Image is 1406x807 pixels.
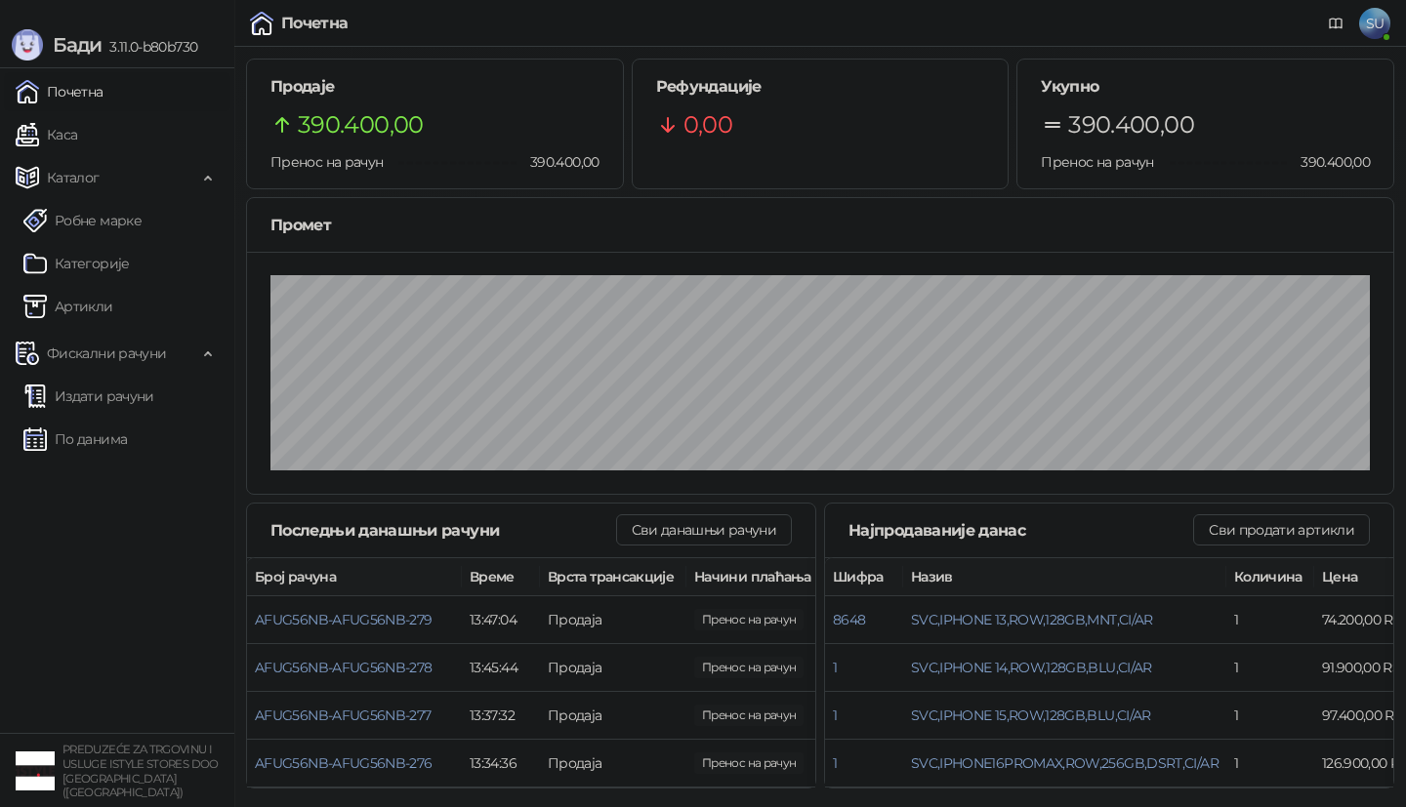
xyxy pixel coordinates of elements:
div: Промет [270,213,1370,237]
span: 390.400,00 [1068,106,1194,143]
td: 13:45:44 [462,644,540,692]
span: Бади [53,33,102,57]
a: Почетна [16,72,103,111]
div: Најпродаваније данас [848,518,1193,543]
span: Фискални рачуни [47,334,166,373]
button: 1 [833,706,837,724]
td: 1 [1226,692,1314,740]
img: 64x64-companyLogo-77b92cf4-9946-4f36-9751-bf7bb5fd2c7d.png [16,751,55,790]
span: Пренос на рачун [270,153,383,171]
button: 1 [833,659,837,676]
span: 97.400,00 [694,657,804,678]
button: AFUG56NB-AFUG56NB-276 [255,754,433,772]
td: 1 [1226,596,1314,644]
span: 91.900,00 [694,705,804,726]
th: Врста трансакције [540,558,686,596]
a: Издати рачуни [23,377,154,416]
button: AFUG56NB-AFUG56NB-277 [255,706,432,724]
span: 390.400,00 [517,151,600,173]
th: Начини плаћања [686,558,882,596]
span: 74.200,00 [694,752,804,774]
td: 13:47:04 [462,596,540,644]
span: 0,00 [683,106,732,143]
button: Сви продати артикли [1193,514,1370,545]
th: Назив [903,558,1226,596]
h5: Укупно [1041,75,1370,99]
a: По данима [23,420,127,459]
button: AFUG56NB-AFUG56NB-278 [255,659,433,676]
td: 13:37:32 [462,692,540,740]
img: Artikli [23,295,47,318]
a: Робне марке [23,201,142,240]
button: 8648 [833,611,865,628]
span: 3.11.0-b80b730 [102,38,197,56]
th: Број рачуна [247,558,462,596]
td: 13:34:36 [462,740,540,787]
span: 390.400,00 [298,106,424,143]
a: ArtikliАртикли [23,287,113,326]
td: 1 [1226,740,1314,787]
button: SVC,IPHONE16PROMAX,ROW,256GB,DSRT,CI/AR [911,754,1219,772]
th: Количина [1226,558,1314,596]
button: AFUG56NB-AFUG56NB-279 [255,611,433,628]
td: Продаја [540,644,686,692]
span: 390.400,00 [1287,151,1370,173]
td: Продаја [540,740,686,787]
div: Почетна [281,16,349,31]
button: SVC,IPHONE 13,ROW,128GB,MNT,CI/AR [911,611,1153,628]
span: Каталог [47,158,100,197]
a: Каса [16,115,77,154]
button: SVC,IPHONE 15,ROW,128GB,BLU,CI/AR [911,706,1151,724]
button: 1 [833,754,837,772]
button: Сви данашњи рачуни [616,514,792,545]
span: SU [1359,8,1390,39]
div: Последњи данашњи рачуни [270,518,616,543]
td: Продаја [540,596,686,644]
img: Logo [12,29,43,61]
a: Документација [1320,8,1351,39]
small: PREDUZEĆE ZA TRGOVINU I USLUGE ISTYLE STORES DOO [GEOGRAPHIC_DATA] ([GEOGRAPHIC_DATA]) [62,743,219,799]
span: 126.900,00 [694,609,804,630]
a: Категорије [23,244,130,283]
th: Време [462,558,540,596]
td: 1 [1226,644,1314,692]
button: SVC,IPHONE 14,ROW,128GB,BLU,CI/AR [911,659,1152,676]
span: Пренос на рачун [1041,153,1153,171]
h5: Продаје [270,75,600,99]
h5: Рефундације [656,75,985,99]
th: Шифра [825,558,903,596]
td: Продаја [540,692,686,740]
